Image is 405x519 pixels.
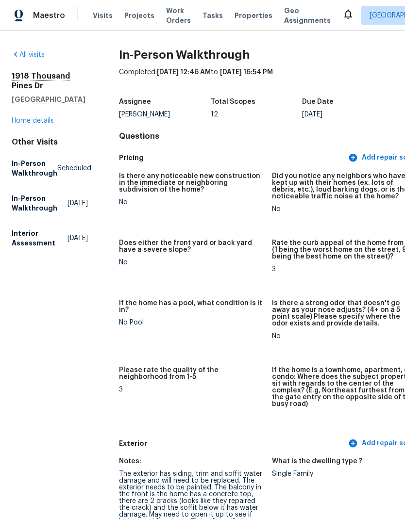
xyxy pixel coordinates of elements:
[93,11,113,20] span: Visits
[202,12,223,19] span: Tasks
[166,6,191,25] span: Work Orders
[119,111,211,118] div: [PERSON_NAME]
[67,233,88,243] span: [DATE]
[302,98,334,105] h5: Due Date
[119,300,264,313] h5: If the home has a pool, what condition is it in?
[119,319,264,326] div: No Pool
[119,173,264,193] h5: Is there any noticeable new construction in the immediate or neighboring subdivision of the home?
[284,6,331,25] span: Geo Assignments
[57,163,91,173] span: Scheduled
[119,386,264,393] div: 3
[67,198,88,208] span: [DATE]
[12,137,88,147] div: Other Visits
[12,228,67,248] h5: Interior Assessment
[12,225,88,252] a: Interior Assessment[DATE]
[272,458,362,465] h5: What is the dwelling type ?
[12,159,57,178] h5: In-Person Walkthrough
[12,155,88,182] a: In-Person WalkthroughScheduled
[12,117,54,124] a: Home details
[12,51,45,58] a: All visits
[119,153,346,163] h5: Pricing
[12,190,88,217] a: In-Person Walkthrough[DATE]
[302,111,394,118] div: [DATE]
[220,69,273,76] span: [DATE] 16:54 PM
[211,98,255,105] h5: Total Scopes
[124,11,154,20] span: Projects
[119,458,141,465] h5: Notes:
[119,240,264,253] h5: Does either the front yard or back yard have a severe slope?
[211,111,303,118] div: 12
[235,11,272,20] span: Properties
[33,11,65,20] span: Maestro
[119,98,151,105] h5: Assignee
[157,69,211,76] span: [DATE] 12:46 AM
[119,438,346,449] h5: Exterior
[119,199,264,206] div: No
[119,367,264,380] h5: Please rate the quality of the neighborhood from 1-5
[12,194,67,213] h5: In-Person Walkthrough
[119,259,264,266] div: No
